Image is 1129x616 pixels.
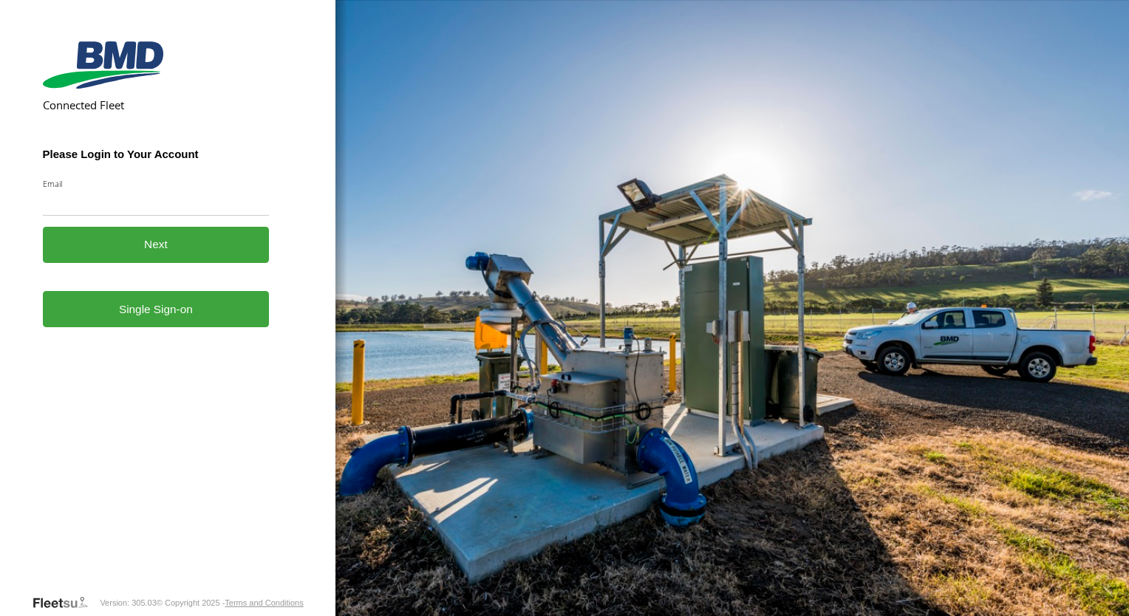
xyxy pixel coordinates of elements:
[43,291,270,327] a: Single Sign-on
[157,598,304,607] div: © Copyright 2025 -
[43,41,163,89] img: BMD
[100,598,156,607] div: Version: 305.03
[32,595,100,610] a: Visit our Website
[43,178,270,189] label: Email
[43,227,270,263] button: Next
[43,97,270,112] h2: Connected Fleet
[43,148,270,160] h3: Please Login to Your Account
[225,598,303,607] a: Terms and Conditions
